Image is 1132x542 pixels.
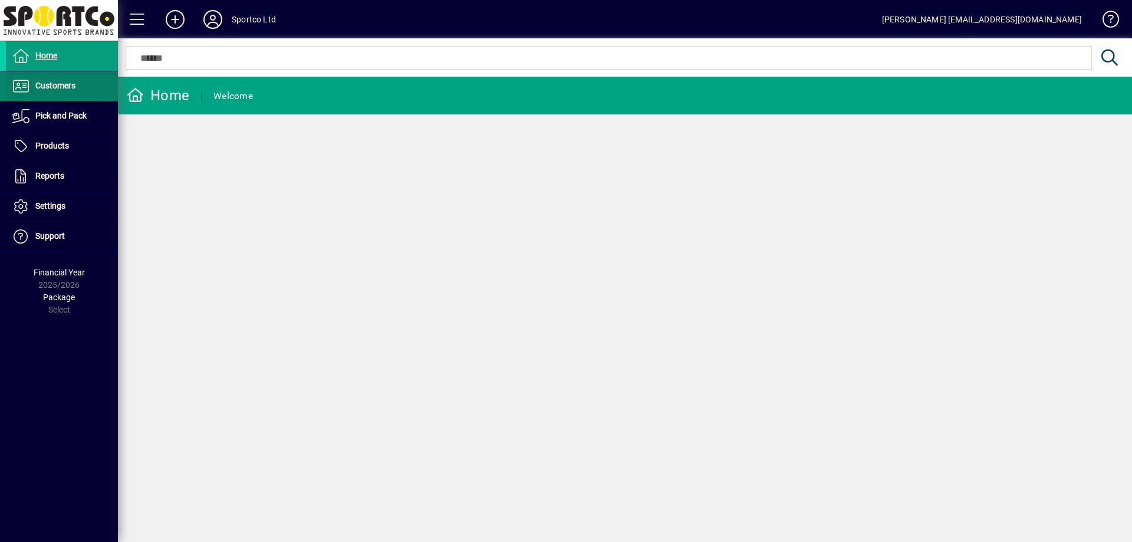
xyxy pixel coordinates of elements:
[43,293,75,302] span: Package
[35,141,69,150] span: Products
[6,192,118,221] a: Settings
[34,268,85,277] span: Financial Year
[156,9,194,30] button: Add
[6,162,118,191] a: Reports
[127,86,189,105] div: Home
[213,87,253,106] div: Welcome
[35,51,57,60] span: Home
[232,10,276,29] div: Sportco Ltd
[35,231,65,241] span: Support
[35,171,64,180] span: Reports
[6,101,118,131] a: Pick and Pack
[6,132,118,161] a: Products
[194,9,232,30] button: Profile
[35,111,87,120] span: Pick and Pack
[35,201,65,211] span: Settings
[1094,2,1117,41] a: Knowledge Base
[6,71,118,101] a: Customers
[6,222,118,251] a: Support
[35,81,75,90] span: Customers
[882,10,1082,29] div: [PERSON_NAME] [EMAIL_ADDRESS][DOMAIN_NAME]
